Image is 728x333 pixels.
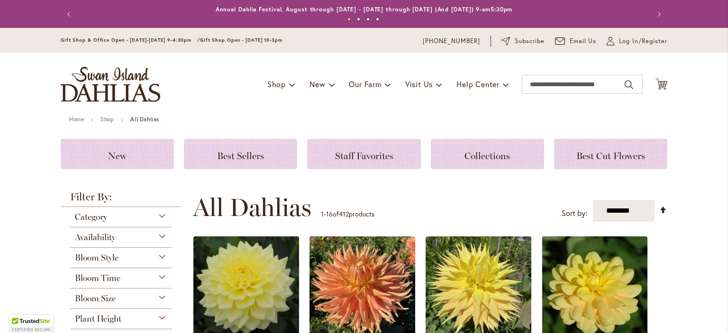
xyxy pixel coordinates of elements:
[555,36,597,46] a: Email Us
[515,36,545,46] span: Subscribe
[619,36,667,46] span: Log In/Register
[9,315,53,333] div: TrustedSite Certified
[339,209,349,218] span: 412
[576,150,645,162] span: Best Cut Flowers
[562,205,587,222] label: Sort by:
[554,139,667,169] a: Best Cut Flowers
[335,150,393,162] span: Staff Favorites
[61,5,80,24] button: Previous
[405,79,433,89] span: Visit Us
[75,273,120,283] span: Bloom Time
[184,139,297,169] a: Best Sellers
[267,79,286,89] span: Shop
[216,6,513,13] a: Annual Dahlia Festival, August through [DATE] - [DATE] through [DATE] (And [DATE]) 9-am5:30pm
[69,116,84,123] a: Home
[307,139,420,169] a: Staff Favorites
[75,232,116,243] span: Availability
[431,139,544,169] a: Collections
[321,207,374,222] p: - of products
[349,79,381,89] span: Our Farm
[570,36,597,46] span: Email Us
[75,314,121,324] span: Plant Height
[321,209,324,218] span: 1
[607,36,667,46] a: Log In/Register
[200,37,282,43] span: Gift Shop Open - [DATE] 10-3pm
[108,150,127,162] span: New
[423,36,480,46] a: [PHONE_NUMBER]
[100,116,114,123] a: Shop
[130,116,159,123] strong: All Dahlias
[75,293,116,304] span: Bloom Size
[357,18,360,21] button: 2 of 4
[366,18,370,21] button: 3 of 4
[326,209,333,218] span: 16
[61,192,181,207] strong: Filter By:
[309,79,325,89] span: New
[193,193,311,222] span: All Dahlias
[347,18,351,21] button: 1 of 4
[61,67,160,102] a: store logo
[648,5,667,24] button: Next
[75,252,118,263] span: Bloom Style
[75,212,107,222] span: Category
[464,150,510,162] span: Collections
[376,18,379,21] button: 4 of 4
[61,139,174,169] a: New
[456,79,500,89] span: Help Center
[61,37,200,43] span: Gift Shop & Office Open - [DATE]-[DATE] 9-4:30pm /
[501,36,545,46] a: Subscribe
[217,150,264,162] span: Best Sellers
